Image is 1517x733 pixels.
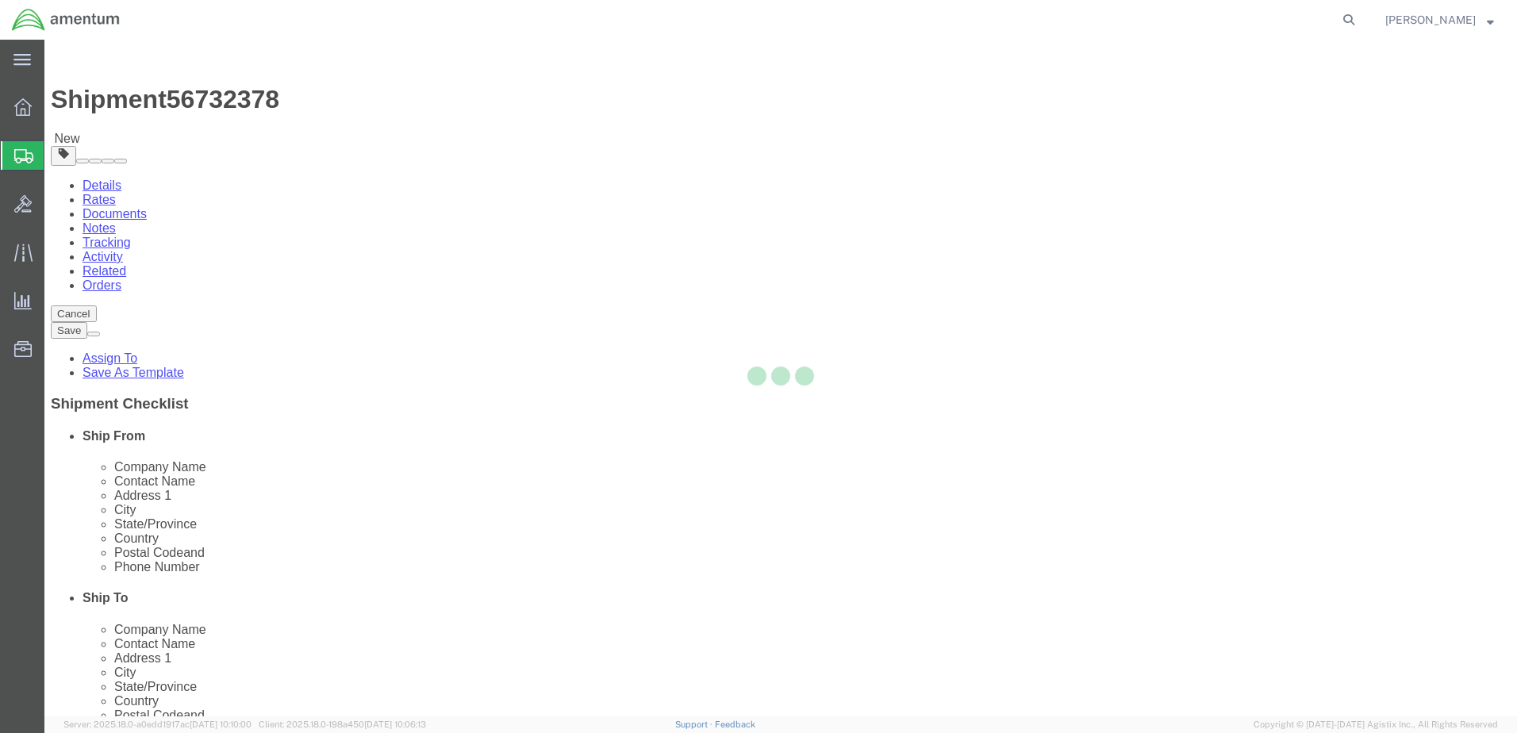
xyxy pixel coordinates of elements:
[675,720,715,729] a: Support
[1385,11,1476,29] span: Scott Meyers
[1385,10,1495,29] button: [PERSON_NAME]
[1254,718,1498,731] span: Copyright © [DATE]-[DATE] Agistix Inc., All Rights Reserved
[63,720,252,729] span: Server: 2025.18.0-a0edd1917ac
[364,720,426,729] span: [DATE] 10:06:13
[715,720,755,729] a: Feedback
[11,8,121,32] img: logo
[190,720,252,729] span: [DATE] 10:10:00
[259,720,426,729] span: Client: 2025.18.0-198a450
